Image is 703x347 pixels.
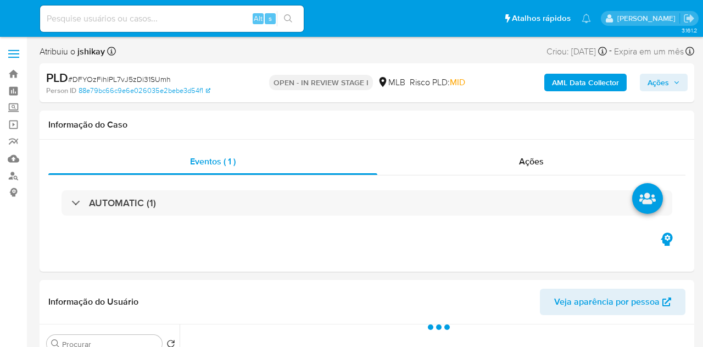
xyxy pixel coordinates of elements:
[40,12,304,26] input: Pesquise usuários ou casos...
[269,75,373,90] p: OPEN - IN REVIEW STAGE I
[552,74,619,91] b: AML Data Collector
[546,44,607,59] div: Criou: [DATE]
[190,155,236,168] span: Eventos ( 1 )
[254,13,263,24] span: Alt
[75,45,105,58] b: jshikay
[519,155,544,168] span: Ações
[582,14,591,23] a: Notificações
[683,13,695,24] a: Sair
[79,86,210,96] a: 88e79bc66c9e6e026035e2bebe3d54f1
[89,197,156,209] h3: AUTOMATIC (1)
[617,13,679,24] p: jonathan.shikay@mercadolivre.com
[62,190,672,216] div: AUTOMATIC (1)
[640,74,688,91] button: Ações
[377,76,405,89] div: MLB
[609,44,612,59] span: -
[554,289,660,315] span: Veja aparência por pessoa
[68,74,171,85] span: # DFYOzFihlPL7vJ5zDi31SUmh
[540,289,685,315] button: Veja aparência por pessoa
[46,69,68,86] b: PLD
[648,74,669,91] span: Ações
[450,76,465,89] span: MID
[544,74,627,91] button: AML Data Collector
[40,46,105,58] span: Atribuiu o
[512,13,571,24] span: Atalhos rápidos
[614,46,684,58] span: Expira em um mês
[48,296,138,307] h1: Informação do Usuário
[269,13,272,24] span: s
[48,119,685,130] h1: Informação do Caso
[277,11,299,26] button: search-icon
[410,76,465,89] span: Risco PLD:
[46,86,76,96] b: Person ID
